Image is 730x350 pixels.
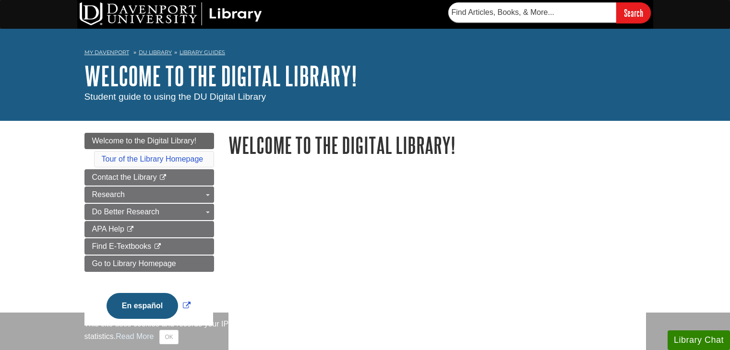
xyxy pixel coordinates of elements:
a: Welcome to the Digital Library! [84,133,214,149]
a: Do Better Research [84,204,214,220]
a: Go to Library Homepage [84,256,214,272]
span: Find E-Textbooks [92,242,152,250]
span: APA Help [92,225,124,233]
nav: breadcrumb [84,46,646,61]
a: My Davenport [84,48,129,57]
span: Student guide to using the DU Digital Library [84,92,266,102]
span: Welcome to the Digital Library! [92,137,197,145]
a: DU Library [139,49,172,56]
a: APA Help [84,221,214,237]
span: Contact the Library [92,173,157,181]
a: Contact the Library [84,169,214,186]
a: Find E-Textbooks [84,238,214,255]
span: Go to Library Homepage [92,259,176,268]
span: Do Better Research [92,208,160,216]
a: Tour of the Library Homepage [102,155,203,163]
img: DU Library [80,2,262,25]
input: Search [616,2,651,23]
form: Searches DU Library's articles, books, and more [448,2,651,23]
a: Link opens in new window [104,302,193,310]
i: This link opens in a new window [159,175,167,181]
h1: Welcome to the Digital Library! [228,133,646,157]
i: This link opens in a new window [154,244,162,250]
a: Research [84,187,214,203]
a: Welcome to the Digital Library! [84,61,357,91]
input: Find Articles, Books, & More... [448,2,616,23]
button: En español [107,293,178,319]
a: Library Guides [180,49,225,56]
span: Research [92,190,125,198]
i: This link opens in a new window [126,226,134,233]
div: Guide Page Menu [84,133,214,335]
button: Library Chat [668,330,730,350]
